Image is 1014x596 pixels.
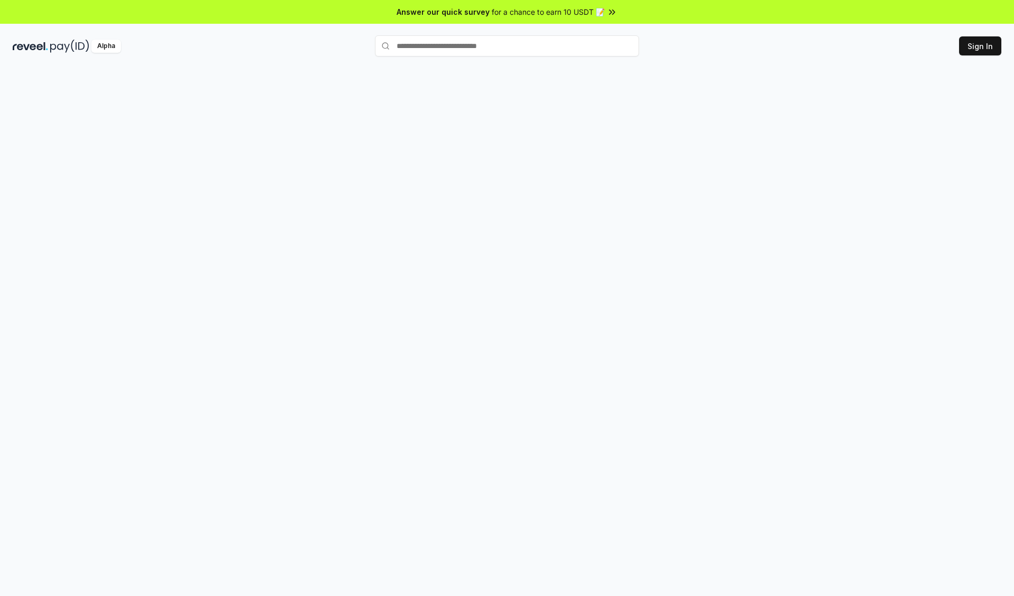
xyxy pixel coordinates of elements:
img: reveel_dark [13,40,48,53]
button: Sign In [959,36,1001,55]
span: Answer our quick survey [397,6,490,17]
div: Alpha [91,40,121,53]
span: for a chance to earn 10 USDT 📝 [492,6,605,17]
img: pay_id [50,40,89,53]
